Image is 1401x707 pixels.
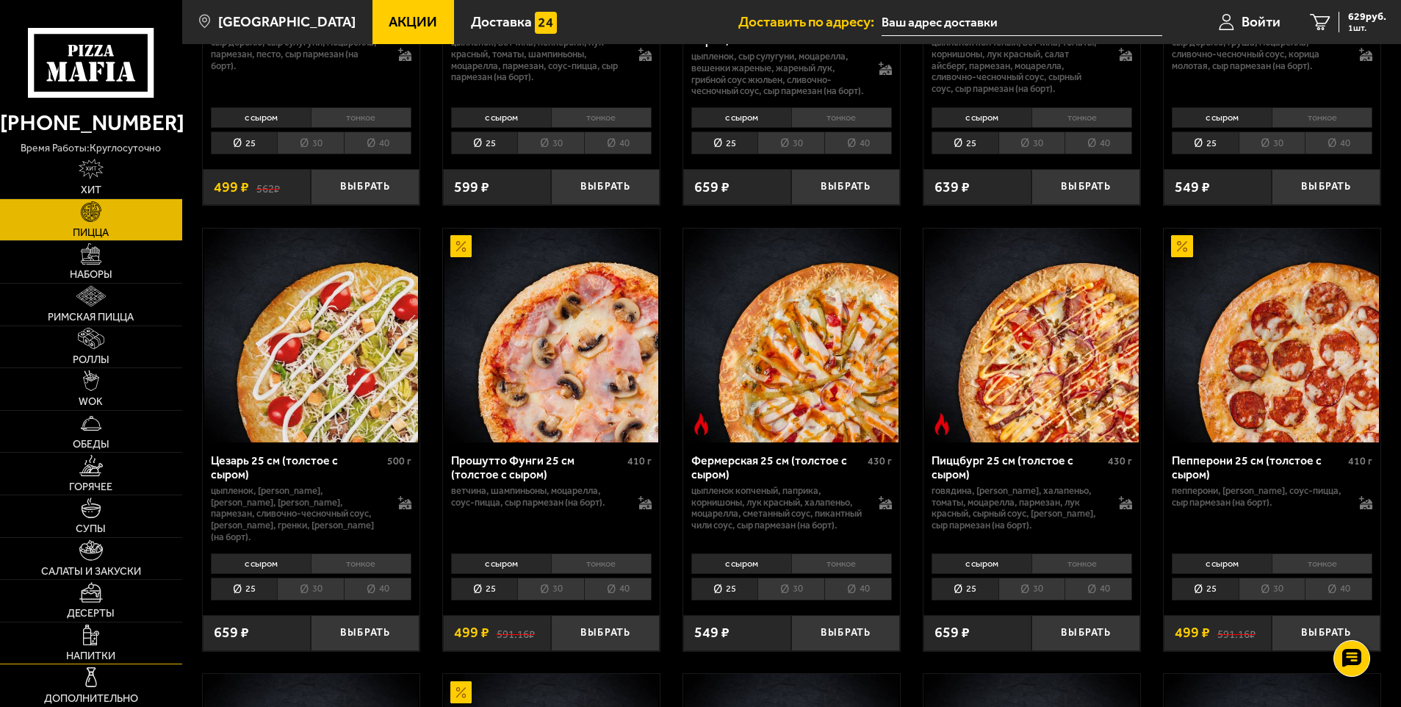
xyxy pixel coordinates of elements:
button: Выбрать [1031,169,1140,205]
li: 40 [1065,578,1132,600]
li: 40 [824,132,892,154]
li: тонкое [311,553,411,574]
img: Острое блюдо [691,413,713,435]
span: Горячее [69,482,112,492]
img: Пиццбург 25 см (толстое с сыром) [925,229,1139,442]
p: говядина, [PERSON_NAME], халапеньо, томаты, моцарелла, пармезан, лук красный, сырный соус, [PERSO... [932,485,1105,532]
p: цыпленок, ветчина, пепперони, лук красный, томаты, шампиньоны, моцарелла, пармезан, соус-пицца, с... [451,37,624,84]
p: ветчина, шампиньоны, моцарелла, соус-пицца, сыр пармезан (на борт). [451,485,624,509]
li: 40 [584,132,652,154]
li: 25 [691,132,758,154]
span: 659 ₽ [694,180,730,195]
span: 639 ₽ [934,180,970,195]
li: с сыром [451,553,551,574]
li: 25 [211,132,278,154]
img: 15daf4d41897b9f0e9f617042186c801.svg [535,12,557,34]
p: цыпленок, [PERSON_NAME], [PERSON_NAME], [PERSON_NAME], пармезан, сливочно-чесночный соус, [PERSON... [211,485,384,543]
li: тонкое [1272,107,1372,128]
input: Ваш адрес доставки [882,9,1162,36]
p: сыр дорблю, груша, моцарелла, сливочно-чесночный соус, корица молотая, сыр пармезан (на борт). [1172,37,1345,72]
span: 500 г [387,455,411,467]
img: Острое блюдо [931,413,953,435]
span: 659 ₽ [934,625,970,640]
li: 30 [517,578,584,600]
span: 499 ₽ [1175,625,1210,640]
span: 599 ₽ [454,180,489,195]
li: 25 [211,578,278,600]
span: Римская пицца [48,312,134,323]
li: 40 [1305,132,1372,154]
span: Хит [81,185,101,195]
span: Наборы [70,270,112,280]
div: Пиццбург 25 см (толстое с сыром) [932,453,1104,481]
li: 25 [1172,578,1239,600]
li: с сыром [451,107,551,128]
li: тонкое [1272,553,1372,574]
span: Салаты и закуски [41,567,141,577]
li: с сыром [691,553,791,574]
span: 430 г [868,455,892,467]
li: 30 [998,132,1065,154]
span: 549 ₽ [694,625,730,640]
span: Роллы [73,355,109,365]
s: 562 ₽ [256,180,280,195]
span: Десерты [67,609,115,619]
button: Выбрать [791,615,900,651]
a: АкционныйПрошутто Фунги 25 см (толстое с сыром) [443,229,660,442]
button: Выбрать [311,169,419,205]
p: пепперони, [PERSON_NAME], соус-пицца, сыр пармезан (на борт). [1172,485,1345,509]
li: с сыром [1172,553,1272,574]
li: 40 [1065,132,1132,154]
img: Акционный [450,681,472,703]
li: 30 [1239,132,1305,154]
li: с сыром [932,107,1031,128]
p: цыпленок копченый, ветчина, томаты, корнишоны, лук красный, салат айсберг, пармезан, моцарелла, с... [932,37,1105,95]
p: цыпленок, сыр сулугуни, моцарелла, вешенки жареные, жареный лук, грибной соус Жюльен, сливочно-че... [691,51,865,98]
p: цыпленок копченый, паприка, корнишоны, лук красный, халапеньо, моцарелла, сметанный соус, пикантн... [691,485,865,532]
li: 30 [757,132,824,154]
div: Прошутто Фунги 25 см (толстое с сыром) [451,453,624,481]
button: Выбрать [1272,615,1380,651]
span: 410 г [1348,455,1372,467]
span: Акции [389,15,437,29]
button: Выбрать [551,615,660,651]
li: 30 [998,578,1065,600]
li: тонкое [791,553,892,574]
span: 549 ₽ [1175,180,1210,195]
li: с сыром [211,107,311,128]
li: 30 [1239,578,1305,600]
img: Фермерская 25 см (толстое с сыром) [685,229,898,442]
button: Выбрать [551,169,660,205]
p: сыр дорблю, сыр сулугуни, моцарелла, пармезан, песто, сыр пармезан (на борт). [211,37,384,72]
li: с сыром [1172,107,1272,128]
span: 499 ₽ [214,180,249,195]
li: с сыром [932,553,1031,574]
li: 30 [277,578,344,600]
li: 25 [451,578,518,600]
li: 25 [691,578,758,600]
img: Цезарь 25 см (толстое с сыром) [204,229,418,442]
span: Доставить по адресу: [738,15,882,29]
button: Выбрать [791,169,900,205]
div: Цезарь 25 см (толстое с сыром) [211,453,383,481]
span: Дополнительно [44,694,138,704]
li: тонкое [1031,107,1132,128]
a: Острое блюдоПиццбург 25 см (толстое с сыром) [923,229,1140,442]
li: 40 [824,578,892,600]
li: тонкое [551,553,652,574]
span: [GEOGRAPHIC_DATA] [218,15,356,29]
img: Пепперони 25 см (толстое с сыром) [1165,229,1379,442]
li: тонкое [1031,553,1132,574]
a: Цезарь 25 см (толстое с сыром) [203,229,419,442]
span: 410 г [627,455,652,467]
img: Акционный [450,235,472,257]
li: 30 [757,578,824,600]
li: тонкое [791,107,892,128]
s: 591.16 ₽ [1217,625,1256,640]
div: Фермерская 25 см (толстое с сыром) [691,453,864,481]
a: АкционныйПепперони 25 см (толстое с сыром) [1164,229,1380,442]
li: 25 [932,132,998,154]
span: 659 ₽ [214,625,249,640]
span: WOK [79,397,103,407]
button: Выбрать [311,615,419,651]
